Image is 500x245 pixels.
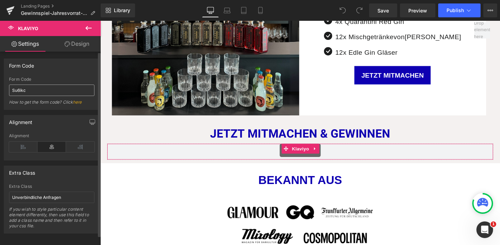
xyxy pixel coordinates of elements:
p: 12x Edle Gin Gläser [247,28,380,39]
div: How to get the form code? Click [9,99,94,110]
a: Design [52,36,102,52]
font: JETZT MITMACHEN & GEWINNEN [116,110,305,128]
div: If you wish to style particular content element differently, then use this field to add a class n... [9,207,94,233]
span: Preview [408,7,427,14]
span: Klaviyo [18,26,38,31]
a: Desktop [202,3,219,17]
span: Publish [447,8,464,13]
div: Alignment [9,133,94,138]
a: Mobile [252,3,269,17]
button: Publish [438,3,481,17]
span: von [308,13,320,21]
button: Redo [352,3,366,17]
span: JETZT MITMACHEN [274,52,340,62]
a: here [73,99,82,105]
div: Extra Class [9,184,94,189]
button: More [483,3,497,17]
span: [PERSON_NAME] [320,13,380,21]
div: Extra Class [9,166,35,176]
div: Form Code [9,59,34,69]
a: JETZT MITMACHEN [267,47,347,67]
span: Gewinnspiel-Jahresvorrat-Quarantini-Gin-nk [21,10,87,16]
a: Expand / Collapse [221,129,230,140]
div: Form Code [9,77,94,82]
span: 1 [491,221,496,227]
span: Save [377,7,389,14]
span: BEKANNT AUS [166,160,254,174]
span: Library [114,7,130,14]
a: New Library [101,3,135,17]
div: Alignment [9,115,33,125]
iframe: Intercom live chat [476,221,493,238]
a: Preview [400,3,435,17]
button: Undo [336,3,350,17]
p: 12x Mischgetränke [247,11,380,23]
a: Laptop [219,3,235,17]
span: Klaviyo [200,129,221,140]
a: Tablet [235,3,252,17]
a: Landing Pages [21,3,101,9]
